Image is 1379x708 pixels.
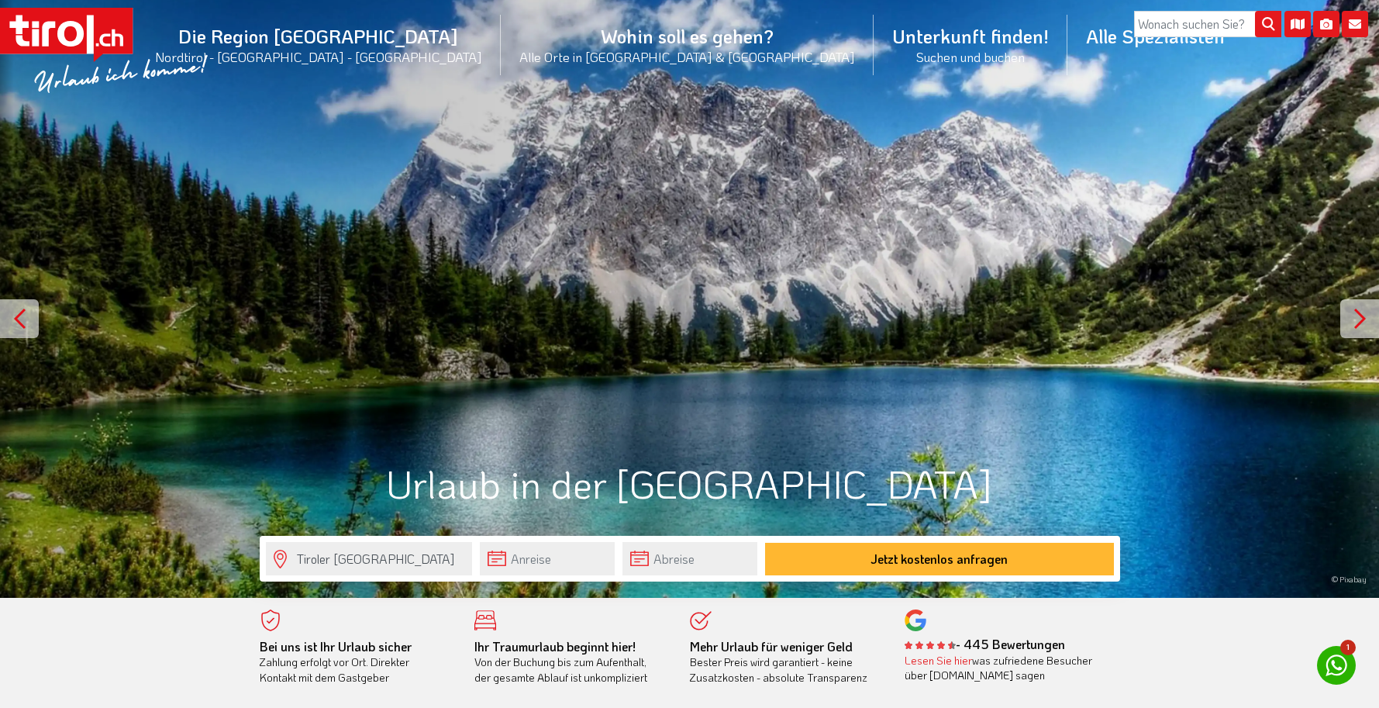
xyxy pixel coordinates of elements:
[1134,11,1281,37] input: Wonach suchen Sie?
[501,7,874,82] a: Wohin soll es gehen?Alle Orte in [GEOGRAPHIC_DATA] & [GEOGRAPHIC_DATA]
[1340,640,1356,655] span: 1
[1342,11,1368,37] i: Kontakt
[155,48,482,65] small: Nordtirol - [GEOGRAPHIC_DATA] - [GEOGRAPHIC_DATA]
[260,638,412,654] b: Bei uns ist Ihr Urlaub sicher
[765,543,1114,575] button: Jetzt kostenlos anfragen
[474,639,667,686] div: Von der Buchung bis zum Aufenthalt, der gesamte Ablauf ist unkompliziert
[905,636,1065,652] b: - 445 Bewertungen
[480,542,615,575] input: Anreise
[1317,646,1356,685] a: 1
[519,48,855,65] small: Alle Orte in [GEOGRAPHIC_DATA] & [GEOGRAPHIC_DATA]
[260,462,1120,505] h1: Urlaub in der [GEOGRAPHIC_DATA]
[874,7,1067,82] a: Unterkunft finden!Suchen und buchen
[892,48,1049,65] small: Suchen und buchen
[474,638,636,654] b: Ihr Traumurlaub beginnt hier!
[1313,11,1339,37] i: Fotogalerie
[1067,7,1243,65] a: Alle Spezialisten
[905,653,972,668] a: Lesen Sie hier
[905,653,1097,683] div: was zufriedene Besucher über [DOMAIN_NAME] sagen
[622,542,757,575] input: Abreise
[1284,11,1311,37] i: Karte öffnen
[266,542,472,575] input: Wo soll's hingehen?
[690,639,882,686] div: Bester Preis wird garantiert - keine Zusatzkosten - absolute Transparenz
[260,639,452,686] div: Zahlung erfolgt vor Ort. Direkter Kontakt mit dem Gastgeber
[136,7,501,82] a: Die Region [GEOGRAPHIC_DATA]Nordtirol - [GEOGRAPHIC_DATA] - [GEOGRAPHIC_DATA]
[690,638,853,654] b: Mehr Urlaub für weniger Geld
